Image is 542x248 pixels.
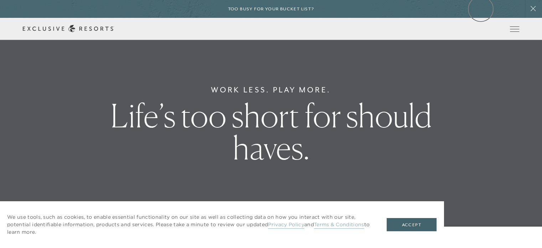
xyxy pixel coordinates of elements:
[228,6,314,12] h6: Too busy for your bucket list?
[95,100,447,164] h1: Life’s too short for should haves.
[510,26,519,31] button: Open navigation
[387,218,437,232] button: Accept
[211,84,331,96] h6: Work Less. Play More.
[7,213,372,236] p: We use tools, such as cookies, to enable essential functionality on our site as well as collectin...
[314,221,364,229] a: Terms & Conditions
[268,221,304,229] a: Privacy Policy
